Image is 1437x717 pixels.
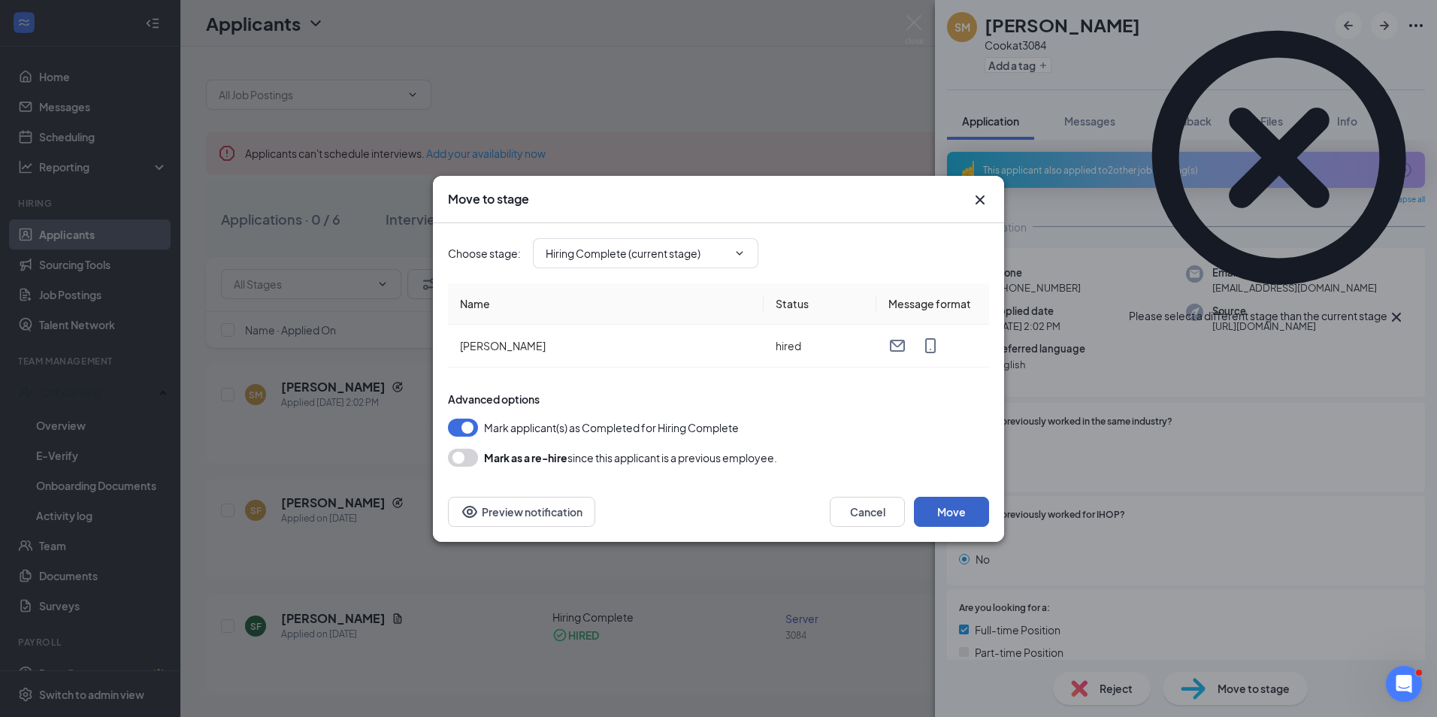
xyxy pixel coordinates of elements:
[830,497,905,527] button: Cancel
[764,325,876,368] td: hired
[921,337,939,355] svg: MobileSms
[888,337,906,355] svg: Email
[1129,8,1429,308] svg: CrossCircle
[734,247,746,259] svg: ChevronDown
[448,497,595,527] button: Preview notificationEye
[484,419,739,437] span: Mark applicant(s) as Completed for Hiring Complete
[448,283,764,325] th: Name
[484,451,567,464] b: Mark as a re-hire
[460,339,546,352] span: [PERSON_NAME]
[1387,308,1405,326] svg: Cross
[448,392,989,407] div: Advanced options
[914,497,989,527] button: Move
[1129,308,1387,326] div: Please select a different stage than the current stage
[971,191,989,209] svg: Cross
[484,449,777,467] div: since this applicant is a previous employee.
[448,245,521,262] span: Choose stage :
[448,191,529,207] h3: Move to stage
[876,283,989,325] th: Message format
[971,191,989,209] button: Close
[764,283,876,325] th: Status
[1386,666,1422,702] iframe: Intercom live chat
[461,503,479,521] svg: Eye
